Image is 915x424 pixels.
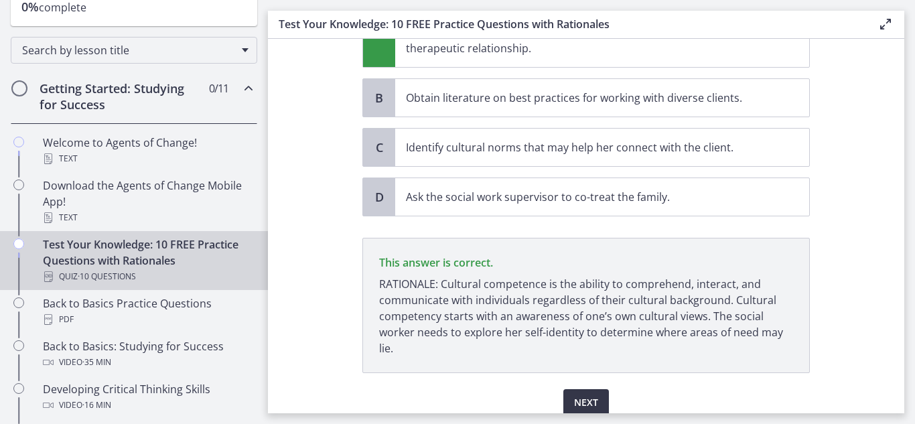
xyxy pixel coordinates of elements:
span: · 16 min [82,397,111,413]
div: Video [43,354,252,370]
div: Developing Critical Thinking Skills [43,381,252,413]
div: Download the Agents of Change Mobile App! [43,178,252,226]
span: This answer is correct. [379,255,493,270]
span: 0 / 11 [209,80,228,96]
div: Back to Basics: Studying for Success [43,338,252,370]
span: Next [574,395,598,411]
div: Welcome to Agents of Change! [43,135,252,167]
span: Search by lesson title [22,43,235,58]
span: D [371,189,387,205]
div: Video [43,397,252,413]
div: PDF [43,311,252,328]
h2: Getting Started: Studying for Success [40,80,203,113]
span: B [371,90,387,106]
div: Quiz [43,269,252,285]
p: Obtain literature on best practices for working with diverse clients. [406,90,772,106]
div: Test Your Knowledge: 10 FREE Practice Questions with Rationales [43,236,252,285]
p: Ask the social work supervisor to co-treat the family. [406,189,772,205]
span: · 10 Questions [78,269,136,285]
span: · 35 min [82,354,111,370]
div: Text [43,151,252,167]
p: RATIONALE: Cultural competence is the ability to comprehend, interact, and communicate with indiv... [379,276,793,356]
div: Search by lesson title [11,37,257,64]
div: Back to Basics Practice Questions [43,295,252,328]
h3: Test Your Knowledge: 10 FREE Practice Questions with Rationales [279,16,856,32]
div: Text [43,210,252,226]
p: Explore her own self-identity and how her beliefs may affect the therapeutic relationship. [406,24,772,56]
span: C [371,139,387,155]
p: Identify cultural norms that may help her connect with the client. [406,139,772,155]
button: Next [563,389,609,416]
